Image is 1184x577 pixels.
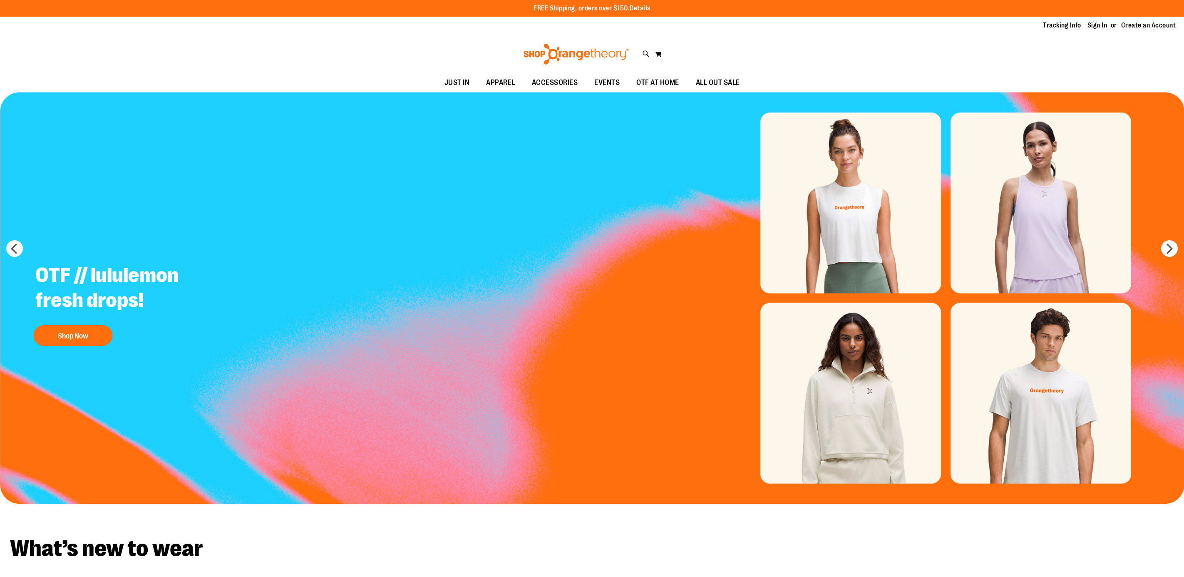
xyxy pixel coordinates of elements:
h2: What’s new to wear [10,537,1174,560]
img: Shop Orangetheory [522,44,630,65]
a: OTF // lululemon fresh drops! Shop Now [29,256,236,350]
a: Tracking Info [1043,21,1081,30]
button: next [1161,240,1178,257]
span: ACCESSORIES [532,73,578,92]
span: ALL OUT SALE [696,73,740,92]
h2: OTF // lululemon fresh drops! [29,256,236,321]
a: Details [630,5,650,12]
span: JUST IN [444,73,470,92]
span: OTF AT HOME [636,73,679,92]
a: Sign In [1087,21,1107,30]
span: APPAREL [486,73,515,92]
p: FREE Shipping, orders over $150. [534,4,650,13]
a: Create an Account [1121,21,1176,30]
button: prev [6,240,23,257]
button: Shop Now [33,325,112,346]
span: EVENTS [594,73,620,92]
